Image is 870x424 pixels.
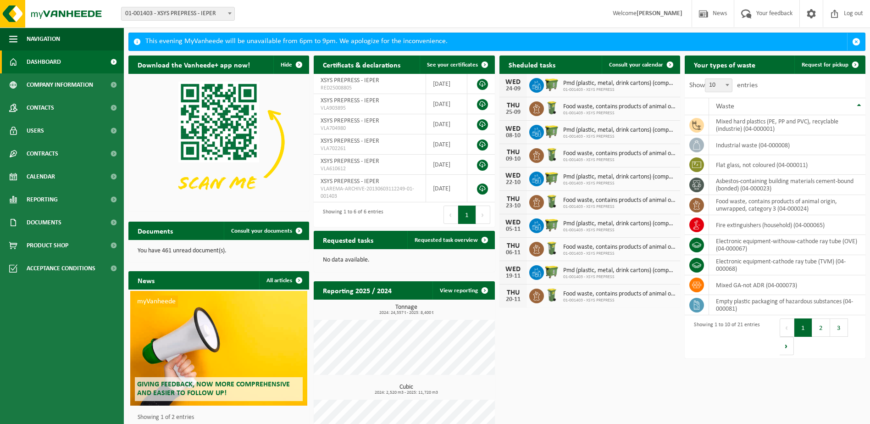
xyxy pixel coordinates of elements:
[504,109,522,116] div: 25-09
[563,181,676,186] span: 01-001403 - XSYS PREPRESS
[563,197,676,204] span: Food waste, contains products of animal origin, unwrapped, category 3
[504,250,522,256] div: 06-11
[709,195,865,215] td: food waste, contains products of animal origin, unwrapped, category 3 (04-000024)
[318,384,494,395] h3: Cubic
[321,84,419,92] span: RED25008805
[563,173,676,181] span: Pmd (plastic, metal, drink cartons) (companies)
[135,296,178,307] span: myVanheede
[602,56,679,74] a: Consult your calendar
[716,103,734,110] span: Waste
[476,206,490,224] button: Next
[544,240,560,256] img: WB-0140-HPE-GN-50
[504,125,522,133] div: WED
[321,158,379,165] span: XSYS PREPRESS - IEPER
[544,287,560,303] img: WB-0140-HPE-GN-50
[544,77,560,92] img: WB-1100-HPE-GN-50
[504,156,522,162] div: 09-10
[563,228,676,233] span: 01-001403 - XSYS PREPRESS
[780,337,794,355] button: Next
[504,219,522,226] div: WED
[314,281,401,299] h2: Reporting 2025 / 2024
[321,77,379,84] span: XSYS PREPRESS - IEPER
[281,62,292,68] span: Hide
[321,178,379,185] span: XSYS PREPRESS - IEPER
[321,105,419,112] span: VLA903895
[544,217,560,233] img: WB-1100-HPE-GN-50
[563,157,676,163] span: 01-001403 - XSYS PREPRESS
[121,7,235,21] span: 01-001403 - XSYS PREPRESS - IEPER
[318,391,494,395] span: 2024: 2,520 m3 - 2025: 11,720 m3
[504,273,522,279] div: 19-11
[318,205,383,225] div: Showing 1 to 6 of 6 entries
[128,74,309,210] img: Download de VHEPlus App
[407,231,494,249] a: Requested task overview
[544,170,560,186] img: WB-1100-HPE-GN-50
[709,135,865,155] td: industrial waste (04-000008)
[426,155,468,175] td: [DATE]
[563,127,676,134] span: Pmd (plastic, metal, drink cartons) (companies)
[323,257,485,263] p: No data available.
[504,102,522,109] div: THU
[504,289,522,296] div: THU
[685,56,765,73] h2: Your types of waste
[709,275,865,295] td: mixed GA-not ADR (04-000073)
[314,56,410,73] h2: Certificats & declarations
[138,414,305,421] p: Showing 1 of 2 entries
[27,188,58,211] span: Reporting
[443,206,458,224] button: Previous
[563,80,676,87] span: Pmd (plastic, metal, drink cartons) (companies)
[504,172,522,179] div: WED
[563,244,676,251] span: Food waste, contains products of animal origin, unwrapped, category 3
[812,318,830,337] button: 2
[273,56,308,74] button: Hide
[563,111,676,116] span: 01-001403 - XSYS PREPRESS
[563,220,676,228] span: Pmd (plastic, metal, drink cartons) (companies)
[794,318,812,337] button: 1
[504,226,522,233] div: 05-11
[27,73,93,96] span: Company information
[830,318,848,337] button: 3
[27,234,68,257] span: Product Shop
[563,251,676,257] span: 01-001403 - XSYS PREPRESS
[27,165,55,188] span: Calendar
[563,204,676,210] span: 01-001403 - XSYS PREPRESS
[709,215,865,235] td: fire extinguishers (household) (04-000065)
[504,195,522,203] div: THU
[504,86,522,92] div: 24-09
[231,228,292,234] span: Consult your documents
[689,318,760,356] div: Showing 1 to 10 of 21 entries
[321,165,419,173] span: VLA610612
[499,56,565,73] h2: Sheduled tasks
[709,295,865,315] td: empty plastic packaging of hazardous substances (04-000081)
[27,211,61,234] span: Documents
[426,175,468,202] td: [DATE]
[504,296,522,303] div: 20-11
[259,271,308,290] a: All articles
[314,231,382,249] h2: Requested tasks
[504,78,522,86] div: WED
[609,62,663,68] span: Consult your calendar
[427,62,478,68] span: See your certificates
[122,7,234,20] span: 01-001403 - XSYS PREPRESS - IEPER
[504,133,522,139] div: 08-10
[137,381,290,397] span: Giving feedback, now more comprehensive and easier to follow up!
[318,311,494,315] span: 2024: 24,557 t - 2025: 8,400 t
[318,304,494,315] h3: Tonnage
[544,194,560,209] img: WB-0140-HPE-GN-50
[709,175,865,195] td: asbestos-containing building materials cement-bound (bonded) (04-000023)
[321,185,419,200] span: VLAREMA-ARCHIVE-20130603112249-01-001403
[426,134,468,155] td: [DATE]
[802,62,848,68] span: Request for pickup
[563,274,676,280] span: 01-001403 - XSYS PREPRESS
[432,281,494,300] a: View reporting
[415,237,478,243] span: Requested task overview
[504,179,522,186] div: 22-10
[563,87,676,93] span: 01-001403 - XSYS PREPRESS
[27,257,95,280] span: Acceptance conditions
[224,222,308,240] a: Consult your documents
[544,100,560,116] img: WB-0140-HPE-GN-50
[563,298,676,303] span: 01-001403 - XSYS PREPRESS
[426,114,468,134] td: [DATE]
[705,79,732,92] span: 10
[563,103,676,111] span: Food waste, contains products of animal origin, unwrapped, category 3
